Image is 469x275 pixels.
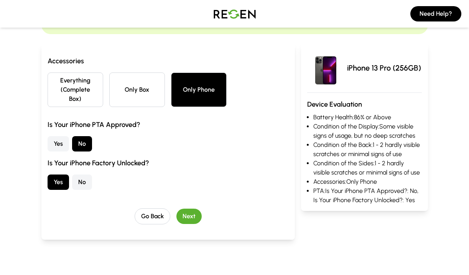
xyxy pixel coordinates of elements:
h3: Is Your iPhone PTA Approved? [48,119,289,130]
button: Only Phone [171,72,227,107]
button: Go Back [135,208,170,224]
img: iPhone 13 Pro [307,49,344,86]
li: Condition of the Display: Some visible signs of usage, but no deep scratches [313,122,422,140]
button: No [72,175,92,190]
li: Accessories: Only Phone [313,177,422,186]
button: Everything (Complete Box) [48,72,103,107]
img: Logo [208,3,262,25]
li: PTA: Is Your iPhone PTA Approved?: No, Is Your iPhone Factory Unlocked?: Yes [313,186,422,205]
h3: Accessories [48,56,289,66]
li: Condition of the Back: 1 - 2 hardly visible scratches or minimal signs of use [313,140,422,159]
button: Yes [48,175,69,190]
button: Next [176,209,202,224]
button: Yes [48,136,69,151]
button: Need Help? [410,6,461,21]
button: Only Box [109,72,165,107]
h3: Device Evaluation [307,99,422,110]
li: Condition of the Sides: 1 - 2 hardly visible scratches or minimal signs of use [313,159,422,177]
li: Battery Health: 86% or Above [313,113,422,122]
button: No [72,136,92,151]
h3: Is Your iPhone Factory Unlocked? [48,158,289,168]
p: iPhone 13 Pro (256GB) [347,63,421,73]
